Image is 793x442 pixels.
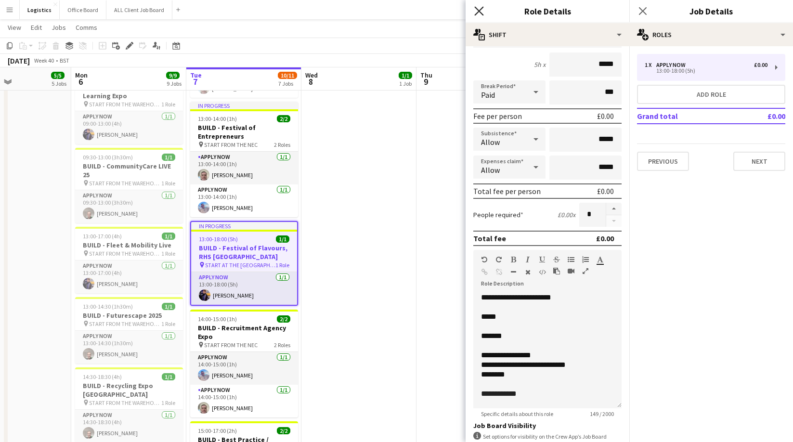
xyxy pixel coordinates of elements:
span: Allow [481,165,500,175]
span: 1 Role [161,101,175,108]
div: Roles [629,23,793,46]
div: 7 Jobs [278,80,297,87]
button: Underline [539,256,546,263]
app-job-card: 14:00-15:00 (1h)2/2BUILD - Recruitment Agency Expo START FROM THE NEC2 RolesAPPLY NOW1/114:00-15:... [190,310,298,417]
div: £0.00 x [558,210,575,219]
span: 14:30-18:30 (4h) [83,373,122,380]
span: 15:00-17:00 (2h) [198,427,237,434]
span: START AT THE [GEOGRAPHIC_DATA] [205,261,275,269]
span: Allow [481,137,500,147]
div: Shift [466,23,629,46]
app-job-card: 09:30-13:00 (3h30m)1/1BUILD - CommunityCare LIVE 25 START FROM THE WAREHOUSE1 RoleAPPLY NOW1/109:... [75,148,183,223]
span: 1 Role [161,250,175,257]
div: 5 Jobs [52,80,66,87]
button: Insert video [568,267,574,275]
h3: BUILD - The World of Learning Expo [75,83,183,100]
app-card-role: APPLY NOW1/113:00-14:00 (1h)[PERSON_NAME] [190,184,298,217]
app-job-card: 13:00-17:00 (4h)1/1BUILD - Fleet & Mobility Live START FROM THE WAREHOUSE1 RoleAPPLY NOW1/113:00-... [75,227,183,293]
span: 13:00-14:00 (1h) [198,115,237,122]
span: Week 40 [32,57,56,64]
button: Fullscreen [582,267,589,275]
span: 1/1 [162,154,175,161]
h3: BUILD - Fleet & Mobility Live [75,241,183,249]
span: 1/1 [399,72,412,79]
app-card-role: APPLY NOW1/109:00-13:00 (4h)[PERSON_NAME] [75,111,183,144]
a: Comms [72,21,101,34]
app-card-role: APPLY NOW1/113:00-14:30 (1h30m)[PERSON_NAME] [75,331,183,364]
div: £0.00 [597,111,614,121]
div: Total fee per person [473,186,541,196]
div: Fee per person [473,111,522,121]
div: In progress [191,222,297,230]
span: 149 / 2000 [582,410,622,417]
span: 1 Role [161,320,175,327]
div: BST [60,57,69,64]
button: Horizontal Line [510,268,517,276]
span: Thu [420,71,432,79]
span: 13:00-18:00 (5h) [199,235,238,243]
app-card-role: APPLY NOW1/113:00-14:00 (1h)[PERSON_NAME] [190,152,298,184]
h3: BUILD - Festival of Entrepreneurs [190,123,298,141]
label: People required [473,210,523,219]
button: Redo [495,256,502,263]
app-job-card: 09:00-13:00 (4h)1/1BUILD - The World of Learning Expo START FROM THE WAREHOUSE1 RoleAPPLY NOW1/10... [75,69,183,144]
span: 2/2 [277,315,290,323]
td: £0.00 [740,108,785,124]
app-card-role: APPLY NOW1/113:00-17:00 (4h)[PERSON_NAME] [75,260,183,293]
button: Next [733,152,785,171]
span: Tue [190,71,202,79]
span: 13:00-14:30 (1h30m) [83,303,133,310]
span: START FROM THE WAREHOUSE [89,320,161,327]
button: Clear Formatting [524,268,531,276]
div: 5h x [534,60,546,69]
div: Total fee [473,234,506,243]
span: 1/1 [162,373,175,380]
div: In progress [190,102,298,109]
app-card-role: APPLY NOW1/114:00-15:00 (1h)[PERSON_NAME] [190,352,298,385]
span: START FROM THE NEC [204,341,258,349]
span: Mon [75,71,88,79]
span: 1/1 [162,233,175,240]
h3: BUILD - Recycling Expo [GEOGRAPHIC_DATA] [75,381,183,399]
span: Jobs [52,23,66,32]
span: START FROM THE WAREHOUSE [89,101,161,108]
span: START FROM THE WAREHOUSE [89,180,161,187]
span: 7 [189,76,202,87]
span: 2/2 [277,427,290,434]
span: 09:30-13:00 (3h30m) [83,154,133,161]
button: ALL Client Job Board [106,0,172,19]
span: 8 [304,76,318,87]
button: Bold [510,256,517,263]
span: 6 [74,76,88,87]
app-job-card: 13:00-14:30 (1h30m)1/1BUILD - Futurescape 2025 START FROM THE WAREHOUSE1 RoleAPPLY NOW1/113:00-14... [75,297,183,364]
button: Add role [637,85,785,104]
button: Unordered List [568,256,574,263]
span: 9 [419,76,432,87]
div: 1 x [645,62,656,68]
button: Undo [481,256,488,263]
span: 1/1 [276,235,289,243]
span: 9/9 [166,72,180,79]
span: Specific details about this role [473,410,561,417]
a: Jobs [48,21,70,34]
span: START FROM THE NEC [204,141,258,148]
div: 1 Job [399,80,412,87]
button: HTML Code [539,268,546,276]
span: 13:00-17:00 (4h) [83,233,122,240]
span: 2 Roles [274,341,290,349]
app-card-role: APPLY NOW1/114:00-15:00 (1h)[PERSON_NAME] [190,385,298,417]
app-card-role: APPLY NOW1/109:30-13:00 (3h30m)[PERSON_NAME] [75,190,183,223]
app-job-card: In progress13:00-18:00 (5h)1/1BUILD - Festival of Flavours, RHS [GEOGRAPHIC_DATA] START AT THE [G... [190,221,298,306]
app-card-role: APPLY NOW1/113:00-18:00 (5h)[PERSON_NAME] [191,272,297,305]
button: Italic [524,256,531,263]
h3: BUILD - Futurescape 2025 [75,311,183,320]
div: £0.00 [596,234,614,243]
h3: Role Details [466,5,629,17]
button: Previous [637,152,689,171]
h3: Job Details [629,5,793,17]
button: Logistics [20,0,60,19]
span: Paid [481,90,495,100]
span: View [8,23,21,32]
